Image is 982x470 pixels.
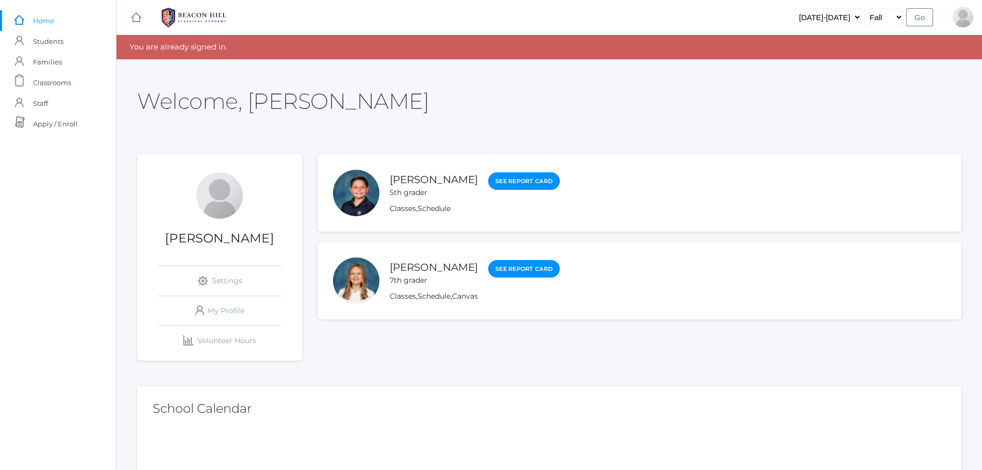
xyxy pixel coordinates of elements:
[33,31,63,52] span: Students
[418,204,451,213] a: Schedule
[158,266,281,296] a: Settings
[33,114,78,134] span: Apply / Enroll
[488,260,560,278] a: See Report Card
[153,402,946,415] h2: School Calendar
[116,35,982,59] div: You are already signed in.
[333,257,379,304] div: Madison Oceguera
[390,275,478,286] div: 7th grader
[158,296,281,326] a: My Profile
[488,172,560,190] a: See Report Card
[137,89,429,113] h2: Welcome, [PERSON_NAME]
[452,291,478,301] a: Canvas
[953,7,973,27] div: Andrea Oceguera
[33,52,62,72] span: Families
[906,8,933,26] input: Go
[155,5,232,30] img: BHCALogos-05-308ed15e86a5a0abce9b8dd61676a3503ac9727e845dece92d48e8588c001991.png
[390,204,416,213] a: Classes
[390,173,478,186] a: [PERSON_NAME]
[33,93,48,114] span: Staff
[33,72,71,93] span: Classrooms
[390,291,416,301] a: Classes
[390,187,478,198] div: 5th grader
[418,291,451,301] a: Schedule
[390,291,560,302] div: , ,
[196,172,243,219] div: Andrea Oceguera
[333,170,379,216] div: Aiden Oceguera
[33,10,54,31] span: Home
[390,203,560,214] div: ,
[137,232,302,245] h1: [PERSON_NAME]
[390,261,478,273] a: [PERSON_NAME]
[158,326,281,355] a: Volunteer Hours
